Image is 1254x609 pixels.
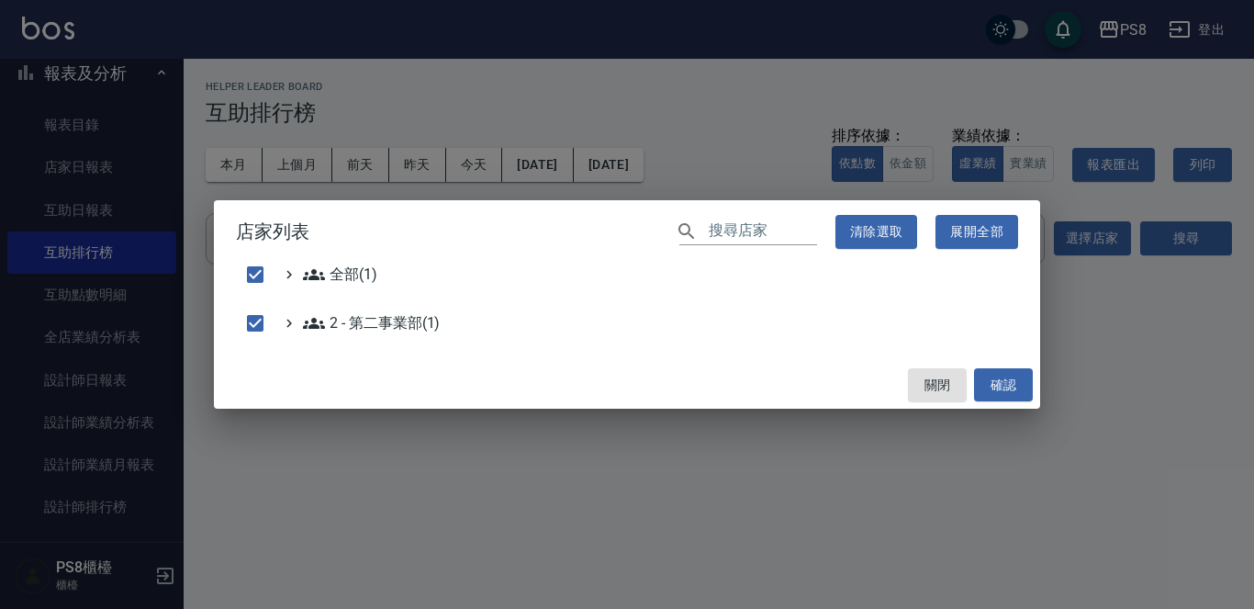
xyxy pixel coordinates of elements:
button: 確認 [974,368,1033,402]
h2: 店家列表 [214,200,1040,264]
button: 清除選取 [835,215,918,249]
button: 展開全部 [935,215,1018,249]
input: 搜尋店家 [709,219,817,245]
span: 2 - 第二事業部(1) [303,312,440,334]
button: 關閉 [908,368,967,402]
span: 全部(1) [303,264,377,286]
